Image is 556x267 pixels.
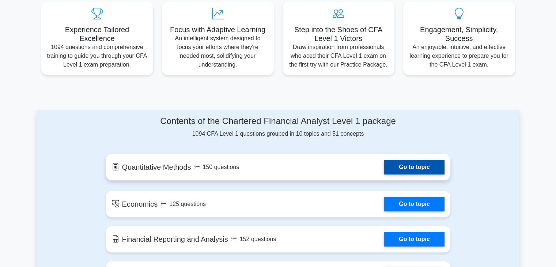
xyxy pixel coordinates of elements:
p: 1094 questions and comprehensive training to guide you through your CFA Level 1 exam preparation. [47,43,147,69]
h5: Step into the Shoes of CFA Level 1 Victors [288,25,389,43]
p: An enjoyable, intuitive, and effective learning experience to prepare you for the CFA Level 1 exam. [409,43,509,69]
h5: Focus with Adaptive Learning [168,25,268,34]
a: Go to topic [384,160,444,174]
h4: Contents of the Chartered Financial Analyst Level 1 package [106,116,450,127]
a: Go to topic [384,232,444,247]
p: Draw inspiration from professionals who aced their CFA Level 1 exam on the first try with our Pra... [288,43,389,69]
h5: Experience Tailored Excellence [47,25,147,43]
a: Go to topic [384,197,444,211]
div: 1094 CFA Level 1 questions grouped in 10 topics and 51 concepts [106,116,450,138]
p: An intelligent system designed to focus your efforts where they're needed most, solidifying your ... [168,34,268,69]
h5: Engagement, Simplicity, Success [409,25,509,43]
